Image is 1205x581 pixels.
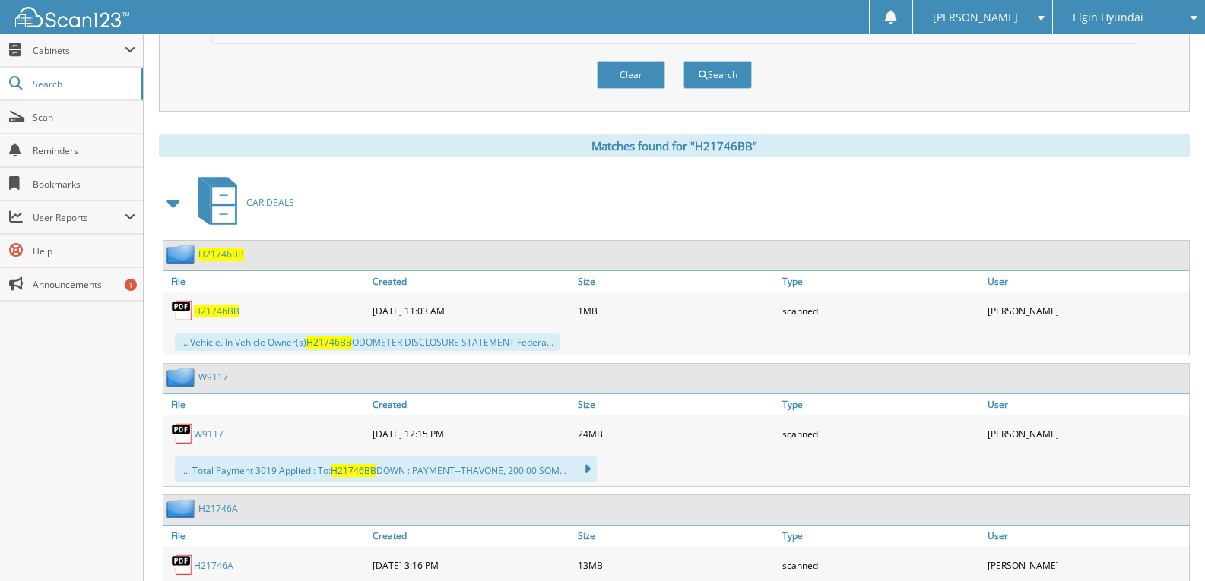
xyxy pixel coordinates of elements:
[171,554,194,576] img: PDF.png
[369,418,574,449] div: [DATE] 12:15 PM
[778,295,984,326] div: scanned
[984,526,1189,546] a: User
[984,550,1189,580] div: [PERSON_NAME]
[574,418,779,449] div: 24MB
[369,550,574,580] div: [DATE] 3:16 PM
[163,526,369,546] a: File
[163,271,369,292] a: File
[778,418,984,449] div: scanned
[33,278,135,291] span: Announcements
[189,172,294,232] a: CAR DEALS
[198,371,228,384] a: W9117
[171,422,194,445] img: PDF.png
[574,550,779,580] div: 13MB
[984,394,1189,415] a: User
[933,13,1018,22] span: [PERSON_NAME]
[778,550,984,580] div: scanned
[33,44,125,57] span: Cabinets
[194,305,239,317] a: H21746BB
[574,295,779,326] div: 1MB
[171,299,194,322] img: PDF.png
[778,394,984,415] a: Type
[369,394,574,415] a: Created
[33,211,125,224] span: User Reports
[166,245,198,264] img: folder2.png
[984,418,1189,449] div: [PERSON_NAME]
[1129,508,1205,581] iframe: Chat Widget
[163,394,369,415] a: File
[198,248,244,261] a: H21746BB
[166,368,198,387] img: folder2.png
[175,456,597,482] div: .... Total Payment 3019 Applied : To: DOWN : PAYMENT--THAVONE, 200.00 SOM...
[246,196,294,209] span: CAR DEALS
[194,428,224,440] a: W9117
[166,499,198,518] img: folder2.png
[1073,13,1143,22] span: Elgin Hyundai
[33,77,133,90] span: Search
[778,271,984,292] a: Type
[33,144,135,157] span: Reminders
[331,464,376,477] span: H21746BB
[198,502,238,515] a: H21746A
[369,271,574,292] a: Created
[159,134,1190,157] div: Matches found for "H21746BB"
[369,526,574,546] a: Created
[15,7,129,27] img: scan123-logo-white.svg
[597,61,665,89] button: Clear
[574,271,779,292] a: Size
[306,336,352,349] span: H21746BB
[33,111,135,124] span: Scan
[125,279,137,291] div: 1
[778,526,984,546] a: Type
[175,333,560,351] div: ... Vehicle. In Vehicle Owner(s) ODOMETER DISCLOSURE STATEMENT Federa...
[369,295,574,326] div: [DATE] 11:03 AM
[574,526,779,546] a: Size
[683,61,752,89] button: Search
[194,559,233,572] a: H21746A
[984,271,1189,292] a: User
[984,295,1189,326] div: [PERSON_NAME]
[33,178,135,191] span: Bookmarks
[574,394,779,415] a: Size
[33,245,135,257] span: Help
